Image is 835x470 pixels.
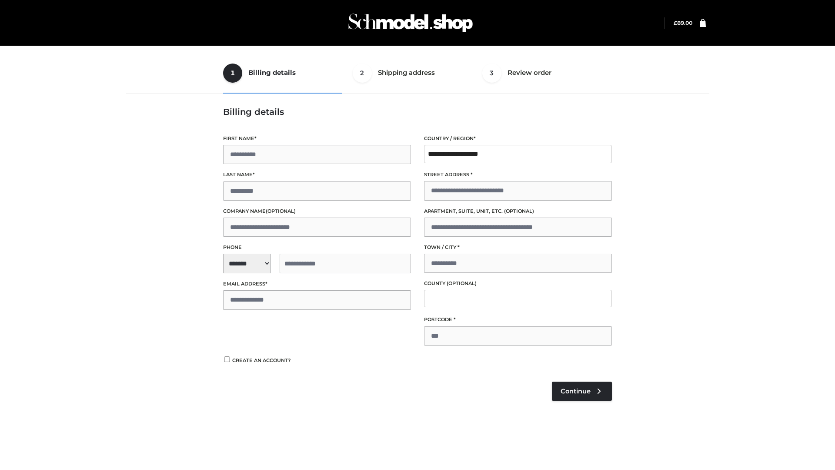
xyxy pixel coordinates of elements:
[674,20,692,26] bdi: 89.00
[345,6,476,40] img: Schmodel Admin 964
[223,280,411,288] label: Email address
[674,20,692,26] a: £89.00
[674,20,677,26] span: £
[424,171,612,179] label: Street address
[223,243,411,252] label: Phone
[266,208,296,214] span: (optional)
[223,134,411,143] label: First name
[223,171,411,179] label: Last name
[561,387,591,395] span: Continue
[504,208,534,214] span: (optional)
[232,357,291,363] span: Create an account?
[424,243,612,252] label: Town / City
[447,280,477,286] span: (optional)
[424,207,612,215] label: Apartment, suite, unit, etc.
[223,107,612,117] h3: Billing details
[424,316,612,324] label: Postcode
[223,356,231,362] input: Create an account?
[424,279,612,288] label: County
[223,207,411,215] label: Company name
[552,382,612,401] a: Continue
[424,134,612,143] label: Country / Region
